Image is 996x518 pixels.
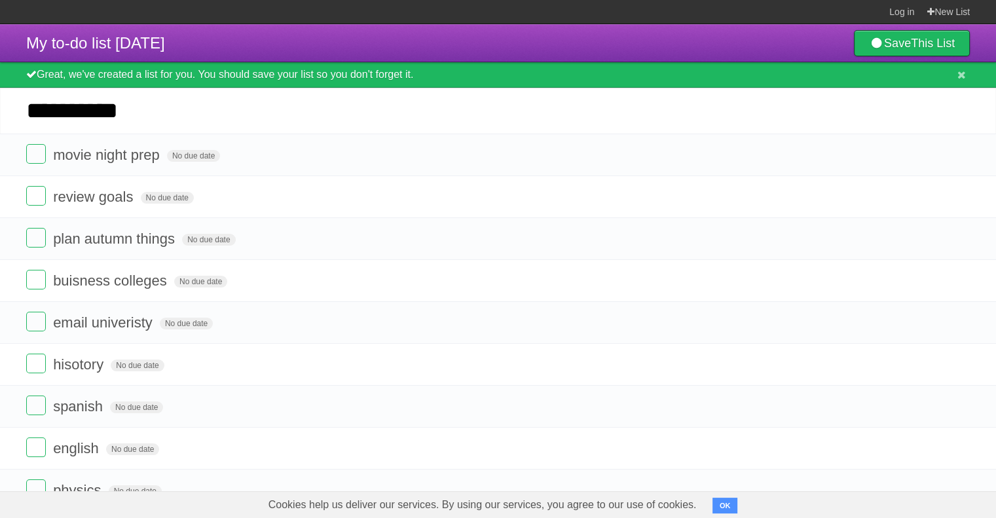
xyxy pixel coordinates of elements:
[53,231,178,247] span: plan autumn things
[712,498,738,513] button: OK
[26,479,46,499] label: Done
[141,192,194,204] span: No due date
[854,30,970,56] a: SaveThis List
[53,189,136,205] span: review goals
[110,401,163,413] span: No due date
[53,398,106,415] span: spanish
[26,144,46,164] label: Done
[255,492,710,518] span: Cookies help us deliver our services. By using our services, you agree to our use of cookies.
[26,186,46,206] label: Done
[53,440,102,456] span: english
[167,150,220,162] span: No due date
[26,396,46,415] label: Done
[160,318,213,329] span: No due date
[53,272,170,289] span: buisness colleges
[26,312,46,331] label: Done
[26,228,46,248] label: Done
[26,437,46,457] label: Done
[26,34,165,52] span: My to-do list [DATE]
[53,314,156,331] span: email univeristy
[106,443,159,455] span: No due date
[911,37,955,50] b: This List
[182,234,235,246] span: No due date
[53,147,163,163] span: movie night prep
[26,354,46,373] label: Done
[174,276,227,287] span: No due date
[53,356,107,373] span: hisotory
[109,485,162,497] span: No due date
[111,360,164,371] span: No due date
[26,270,46,289] label: Done
[53,482,104,498] span: physics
